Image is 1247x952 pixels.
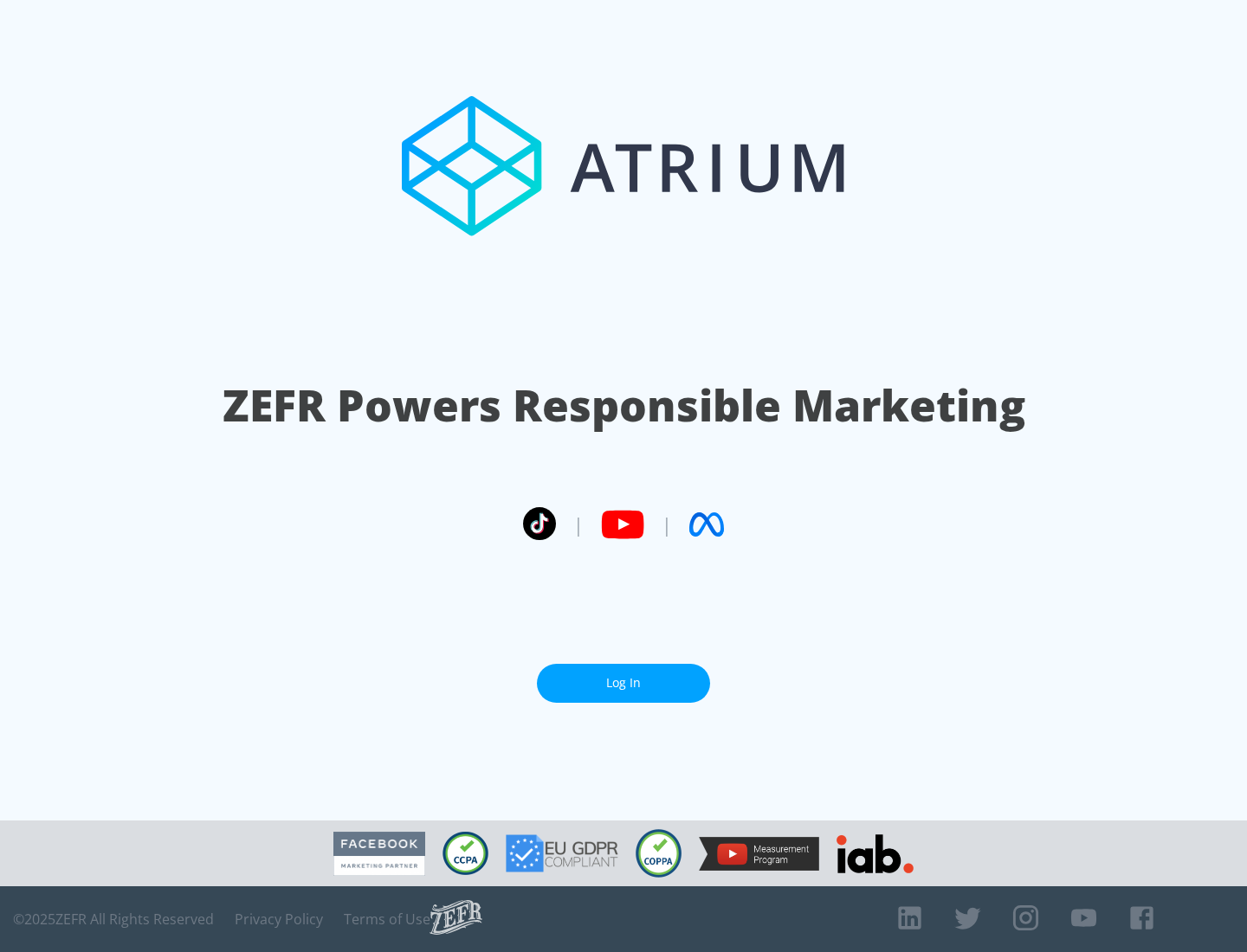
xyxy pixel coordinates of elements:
a: Log In [537,664,710,703]
span: © 2025 ZEFR All Rights Reserved [13,910,214,928]
img: CCPA Compliant [443,832,488,875]
a: Terms of Use [344,910,430,928]
h1: ZEFR Powers Responsible Marketing [223,376,1025,435]
span: | [573,511,584,537]
img: Facebook Marketing Partner [333,832,425,876]
img: GDPR Compliant [506,834,618,872]
img: IAB [837,834,914,873]
a: Privacy Policy [235,910,323,928]
span: | [662,511,672,537]
img: YouTube Measurement Program [699,837,819,871]
img: COPPA Compliant [636,829,682,878]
